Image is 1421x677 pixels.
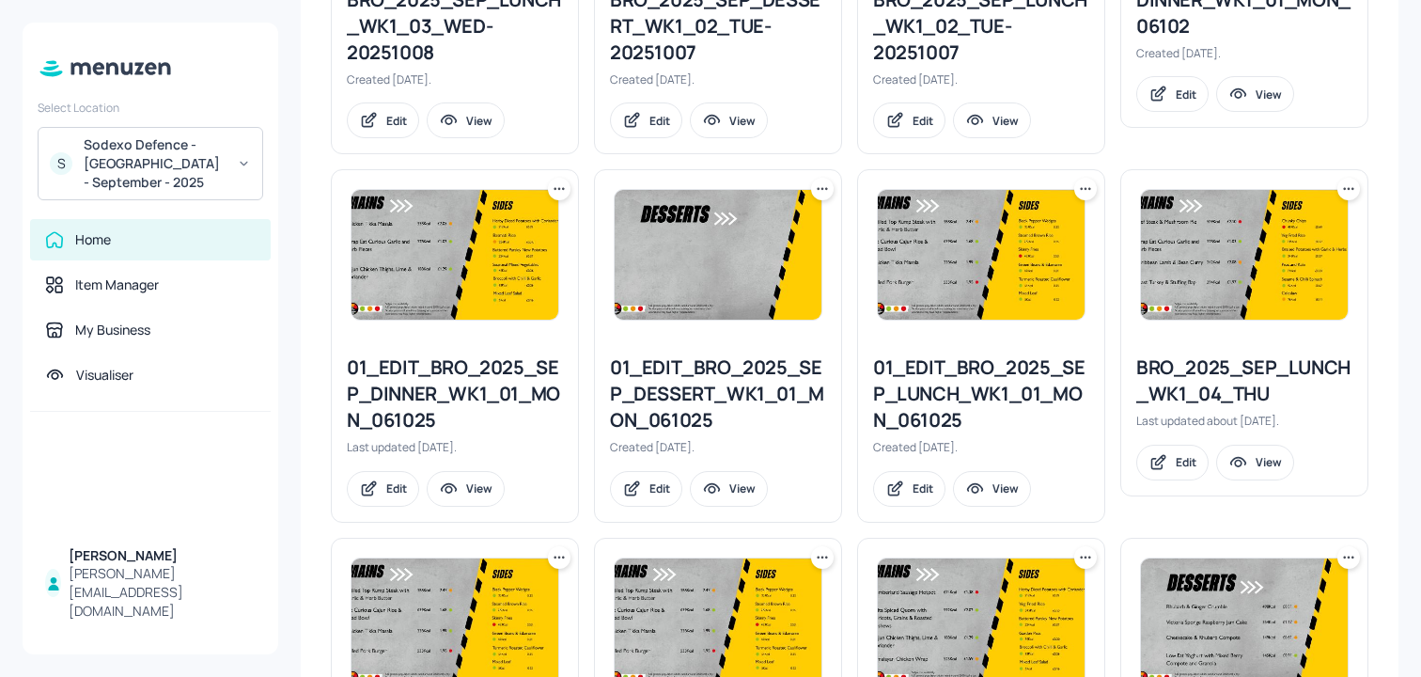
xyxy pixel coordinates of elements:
[347,71,563,87] div: Created [DATE].
[729,480,756,496] div: View
[1176,87,1196,102] div: Edit
[76,366,133,385] div: Visualiser
[649,480,670,496] div: Edit
[1136,45,1352,61] div: Created [DATE].
[729,113,756,129] div: View
[873,71,1089,87] div: Created [DATE].
[75,230,111,249] div: Home
[992,480,1019,496] div: View
[610,354,826,433] div: 01_EDIT_BRO_2025_SEP_DESSERT_WK1_01_MON_061025
[615,190,821,320] img: 2025-05-08-1746712450279cmjftoxozvn.jpeg
[913,113,933,129] div: Edit
[69,546,256,565] div: [PERSON_NAME]
[1141,190,1348,320] img: 2025-09-02-1756822090548kzb2fzvvftb.jpeg
[873,439,1089,455] div: Created [DATE].
[386,113,407,129] div: Edit
[1256,454,1282,470] div: View
[351,190,558,320] img: 2025-10-06-1759764948269iwvj5xhu7ri.jpeg
[50,152,72,175] div: S
[347,439,563,455] div: Last updated [DATE].
[84,135,226,192] div: Sodexo Defence - [GEOGRAPHIC_DATA] - September - 2025
[610,71,826,87] div: Created [DATE].
[75,276,159,294] div: Item Manager
[75,321,150,339] div: My Business
[38,100,263,116] div: Select Location
[466,480,492,496] div: View
[1136,413,1352,429] div: Last updated about [DATE].
[992,113,1019,129] div: View
[878,190,1085,320] img: 2025-05-08-1746705680877yauq63gr7pb.jpeg
[1136,354,1352,407] div: BRO_2025_SEP_LUNCH_WK1_04_THU
[913,480,933,496] div: Edit
[466,113,492,129] div: View
[69,564,256,621] div: [PERSON_NAME][EMAIL_ADDRESS][DOMAIN_NAME]
[386,480,407,496] div: Edit
[347,354,563,433] div: 01_EDIT_BRO_2025_SEP_DINNER_WK1_01_MON_061025
[1176,454,1196,470] div: Edit
[1256,87,1282,102] div: View
[610,439,826,455] div: Created [DATE].
[649,113,670,129] div: Edit
[873,354,1089,433] div: 01_EDIT_BRO_2025_SEP_LUNCH_WK1_01_MON_061025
